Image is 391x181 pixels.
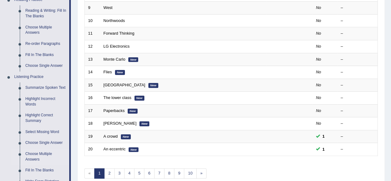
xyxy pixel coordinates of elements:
[104,95,131,100] a: The lower class
[316,121,321,126] em: No
[104,18,125,23] a: Northwoods
[196,168,206,179] a: »
[104,31,134,36] a: Forward Thinking
[23,110,69,126] a: Highlight Correct Summary
[85,79,100,92] td: 15
[23,5,69,22] a: Reading & Writing: Fill In The Blanks
[104,168,114,179] a: 2
[316,31,321,36] em: No
[184,168,196,179] a: 10
[134,96,144,101] em: New
[114,168,125,179] a: 3
[320,146,327,153] span: You can still take this question
[129,147,138,152] em: New
[320,133,327,140] span: You can still take this question
[23,82,69,93] a: Summarize Spoken Text
[23,38,69,50] a: Re-order Paragraphs
[104,57,125,62] a: Monte Carlo
[85,14,100,27] td: 10
[104,44,130,49] a: LG Electronics
[94,168,104,179] a: 1
[134,168,144,179] a: 5
[104,108,125,113] a: Paperbacks
[341,57,374,62] div: –
[341,95,374,101] div: –
[23,127,69,138] a: Select Missing Word
[341,18,374,24] div: –
[316,108,321,113] em: No
[23,22,69,38] a: Choose Multiple Answers
[85,143,100,156] td: 20
[164,168,174,179] a: 8
[23,60,69,71] a: Choose Single Answer
[85,2,100,15] td: 9
[154,168,164,179] a: 7
[85,117,100,130] td: 18
[23,93,69,110] a: Highlight Incorrect Words
[23,149,69,165] a: Choose Multiple Answers
[316,18,321,23] em: No
[316,57,321,62] em: No
[341,44,374,50] div: –
[341,69,374,75] div: –
[341,31,374,37] div: –
[139,121,149,126] em: New
[316,83,321,87] em: No
[341,134,374,140] div: –
[23,165,69,176] a: Fill In The Blanks
[85,53,100,66] td: 13
[104,83,145,87] a: [GEOGRAPHIC_DATA]
[11,71,69,83] a: Listening Practice
[23,50,69,61] a: Fill In The Blanks
[128,109,138,114] em: New
[144,168,154,179] a: 6
[85,27,100,40] td: 11
[341,146,374,152] div: –
[148,83,158,88] em: New
[341,82,374,88] div: –
[104,70,112,74] a: Flies
[316,44,321,49] em: No
[104,121,137,126] a: [PERSON_NAME]
[316,5,321,10] em: No
[341,5,374,11] div: –
[341,121,374,127] div: –
[84,168,95,179] span: «
[85,66,100,79] td: 14
[104,134,118,139] a: A crowd
[23,137,69,149] a: Choose Single Answer
[104,147,126,151] a: An eccentric
[85,104,100,117] td: 17
[85,130,100,143] td: 19
[341,108,374,114] div: –
[316,95,321,100] em: No
[104,5,113,10] a: West
[85,92,100,105] td: 16
[124,168,134,179] a: 4
[128,57,138,62] em: New
[174,168,184,179] a: 9
[85,40,100,53] td: 12
[115,70,125,75] em: New
[316,70,321,74] em: No
[121,134,131,139] em: New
